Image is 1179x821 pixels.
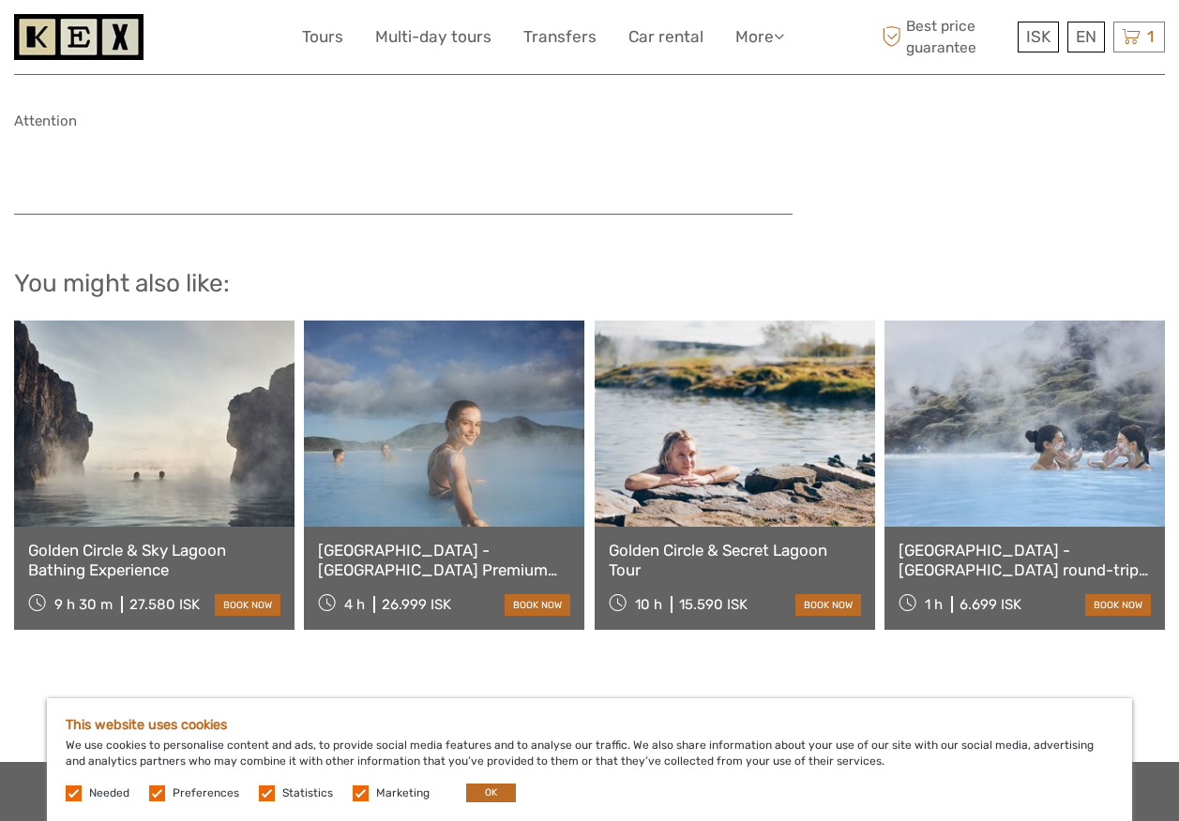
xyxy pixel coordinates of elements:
[1144,27,1156,46] span: 1
[14,14,144,60] img: 1261-44dab5bb-39f8-40da-b0c2-4d9fce00897c_logo_small.jpg
[1026,27,1051,46] span: ISK
[89,785,129,801] label: Needed
[382,596,451,613] div: 26.999 ISK
[877,16,1013,57] span: Best price guarantee
[28,541,280,579] a: Golden Circle & Sky Lagoon Bathing Experience
[960,596,1021,613] div: 6.699 ISK
[215,594,280,616] a: book now
[375,23,491,51] a: Multi-day tours
[628,23,703,51] a: Car rental
[679,596,748,613] div: 15.590 ISK
[376,785,430,801] label: Marketing
[129,596,200,613] div: 27.580 ISK
[466,784,516,802] button: OK
[14,112,793,129] h5: Attention
[282,785,333,801] label: Statistics
[66,717,1113,733] h5: This website uses cookies
[899,541,1151,579] a: [GEOGRAPHIC_DATA] - [GEOGRAPHIC_DATA] round-trip transfer
[635,596,662,613] span: 10 h
[14,269,1165,299] h2: You might also like:
[795,594,861,616] a: book now
[302,23,343,51] a: Tours
[344,596,365,613] span: 4 h
[54,596,113,613] span: 9 h 30 m
[318,541,570,579] a: [GEOGRAPHIC_DATA] - [GEOGRAPHIC_DATA] Premium including admission
[925,596,943,613] span: 1 h
[523,23,597,51] a: Transfers
[735,23,784,51] a: More
[47,698,1132,821] div: We use cookies to personalise content and ads, to provide social media features and to analyse ou...
[173,785,239,801] label: Preferences
[609,541,861,579] a: Golden Circle & Secret Lagoon Tour
[1085,594,1151,616] a: book now
[505,594,570,616] a: book now
[1067,22,1105,52] div: EN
